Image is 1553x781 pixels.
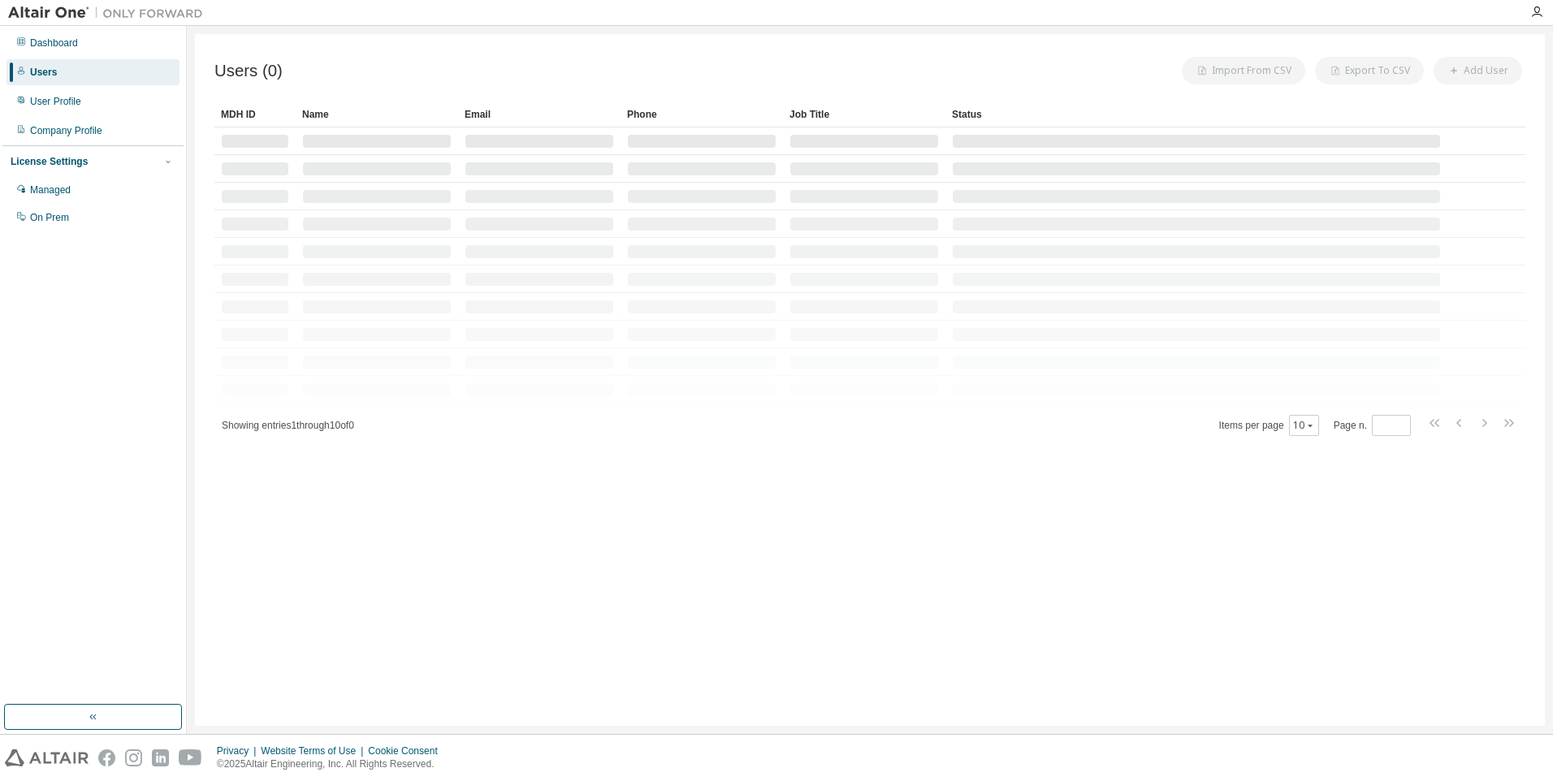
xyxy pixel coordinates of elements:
img: instagram.svg [125,749,142,766]
p: © 2025 Altair Engineering, Inc. All Rights Reserved. [217,757,448,771]
img: facebook.svg [98,749,115,766]
span: Page n. [1334,415,1411,436]
div: Company Profile [30,124,102,137]
button: 10 [1293,419,1315,432]
div: Dashboard [30,37,78,50]
div: License Settings [11,155,88,168]
button: Add User [1434,57,1522,84]
div: Name [302,101,452,127]
img: Altair One [8,5,211,21]
div: Managed [30,183,71,196]
div: User Profile [30,95,81,108]
img: altair_logo.svg [5,749,89,766]
span: Users (0) [214,62,283,80]
div: Cookie Consent [368,744,447,757]
button: Import From CSV [1182,57,1305,84]
div: Phone [627,101,776,127]
div: MDH ID [221,101,289,127]
img: youtube.svg [179,749,202,766]
div: Privacy [217,744,261,757]
span: Showing entries 1 through 10 of 0 [222,420,354,431]
div: Email [465,101,614,127]
img: linkedin.svg [152,749,169,766]
div: Status [952,101,1441,127]
div: Website Terms of Use [261,744,368,757]
div: Users [30,66,57,79]
div: On Prem [30,211,69,224]
span: Items per page [1219,415,1319,436]
button: Export To CSV [1315,57,1424,84]
div: Job Title [789,101,939,127]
